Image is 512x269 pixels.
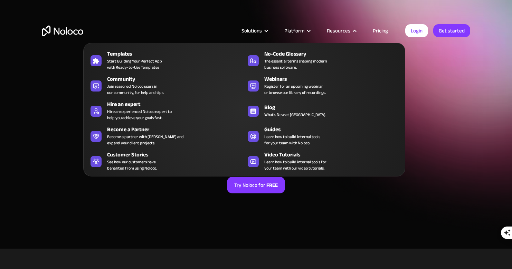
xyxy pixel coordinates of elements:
div: Webinars [264,75,405,83]
a: Try Noloco forFREE [227,177,285,193]
strong: FREE [266,181,278,190]
div: Become a Partner [107,125,247,134]
a: Pricing [364,26,397,35]
div: No-Code Glossary [264,50,405,58]
a: WebinarsRegister for an upcoming webinaror browse our library of recordings. [244,74,401,97]
div: Solutions [233,26,276,35]
a: Login [405,24,428,37]
div: Platform [284,26,304,35]
div: Become a partner with [PERSON_NAME] and expand your client projects. [107,134,184,146]
h1: Noloco vs. Softr: Which is the Right Choice for You? [42,80,470,122]
div: Customer Stories [107,151,247,159]
span: Learn how to build internal tools for your team with Noloco. [264,134,320,146]
a: home [42,26,83,36]
span: Register for an upcoming webinar or browse our library of recordings. [264,83,326,96]
span: What's New at [GEOGRAPHIC_DATA]. [264,112,326,118]
a: CommunityJoin seasoned Noloco users inour community, for help and tips. [87,74,244,97]
a: GuidesLearn how to build internal toolsfor your team with Noloco. [244,124,401,147]
div: Resources [327,26,350,35]
div: Hire an expert [107,100,247,108]
a: BlogWhat's New at [GEOGRAPHIC_DATA]. [244,99,401,122]
a: No-Code GlossaryThe essential terms shaping modernbusiness software. [244,48,401,72]
a: Get started [433,24,470,37]
span: See how our customers have benefited from using Noloco. [107,159,157,171]
div: Solutions [241,26,262,35]
span: Join seasoned Noloco users in our community, for help and tips. [107,83,164,96]
div: Video Tutorials [264,151,405,159]
span: Learn how to build internal tools for your team with our video tutorials. [264,159,326,171]
nav: Resources [83,33,405,176]
a: TemplatesStart Building Your Perfect Appwith Ready-to-Use Templates [87,48,244,72]
span: Start Building Your Perfect App with Ready-to-Use Templates [107,58,162,70]
div: Guides [264,125,405,134]
div: Community [107,75,247,83]
div: Hire an experienced Noloco expert to help you achieve your goals fast. [107,108,172,121]
a: Become a PartnerBecome a partner with [PERSON_NAME] andexpand your client projects. [87,124,244,147]
span: The essential terms shaping modern business software. [264,58,327,70]
div: Blog [264,103,405,112]
div: Templates [107,50,247,58]
div: Resources [318,26,364,35]
a: Video TutorialsLearn how to build internal tools foryour team with our video tutorials. [244,149,401,173]
a: Hire an expertHire an experienced Noloco expert tohelp you achieve your goals fast. [87,99,244,122]
div: Platform [276,26,318,35]
a: Customer StoriesSee how our customers havebenefited from using Noloco. [87,149,244,173]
